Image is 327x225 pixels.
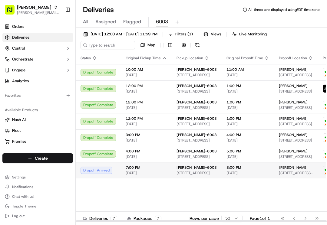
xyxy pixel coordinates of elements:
div: 💻 [51,88,56,93]
span: 5:00 PM [226,149,269,154]
span: Original Pickup Time [126,56,161,60]
span: [DATE] 12:00 AM - [DATE] 11:59 PM [91,31,157,37]
button: Nash AI [2,115,73,125]
span: [PERSON_NAME] [279,165,308,170]
div: Deliveries [83,215,117,221]
div: 7 [155,216,161,221]
span: [DATE] [226,105,269,110]
span: [PERSON_NAME] [279,83,308,88]
a: Promise [5,139,71,144]
button: Fleet [2,126,73,135]
span: 1:00 PM [226,83,269,88]
span: [DATE] [126,122,167,126]
span: Filters [175,31,193,37]
a: Orders [2,22,73,31]
div: 7 [111,216,117,221]
span: Toggle Theme [12,204,36,209]
button: [PERSON_NAME][PERSON_NAME][EMAIL_ADDRESS][PERSON_NAME][DOMAIN_NAME] [2,2,63,17]
a: Nash AI [5,117,71,122]
span: API Documentation [57,88,97,94]
button: [PERSON_NAME][EMAIL_ADDRESS][PERSON_NAME][DOMAIN_NAME] [17,10,60,15]
span: [DATE] [126,105,167,110]
span: Assigned [95,18,116,25]
input: Type to search [81,41,135,49]
span: Map [147,42,155,48]
span: [DATE] [226,89,269,94]
div: 📗 [6,88,11,93]
span: 10:00 AM [126,67,167,72]
span: Settings [12,175,26,180]
img: 1736555255976-a54dd68f-1ca7-489b-9aae-adbdc363a1c4 [6,58,17,69]
span: [PERSON_NAME] [279,100,308,105]
span: [PERSON_NAME]-6003 [177,83,217,88]
span: [STREET_ADDRESS] [279,122,313,126]
button: Settings [2,173,73,181]
span: [STREET_ADDRESS] [177,138,217,143]
span: Fleet [12,128,21,133]
button: Promise [2,137,73,146]
span: Knowledge Base [12,88,46,94]
img: Nash [6,6,18,18]
span: [DATE] [226,122,269,126]
button: Map [137,41,158,49]
span: [PERSON_NAME] [279,149,308,154]
button: Toggle Theme [2,202,73,210]
button: Orchestrate [2,54,73,64]
span: [DATE] [226,138,269,143]
span: Log out [12,214,25,218]
span: 8:00 PM [226,165,269,170]
div: We're available if you need us! [21,64,77,69]
span: [PERSON_NAME]-6003 [177,116,217,121]
span: [PERSON_NAME]-6003 [177,67,217,72]
input: Got a question? Start typing here... [16,39,109,45]
span: Pickup Location [177,56,203,60]
span: 6003 [156,18,168,25]
div: Favorites [2,91,73,100]
span: 1:00 PM [226,116,269,121]
span: Deliveries [12,35,29,40]
span: [PERSON_NAME] [17,4,51,10]
button: Notifications [2,183,73,191]
span: Promise [12,139,26,144]
span: Engage [12,67,25,73]
p: Rows per page [190,215,219,221]
div: Start new chat [21,58,99,64]
span: Dropoff Location [279,56,307,60]
span: [STREET_ADDRESS] [279,138,313,143]
button: Live Monitoring [229,30,269,38]
button: Views [201,30,224,38]
a: Powered byPylon [43,102,73,107]
span: Orders [12,24,24,29]
span: Control [12,46,25,51]
div: Available Products [2,105,73,115]
span: ( 1 ) [187,31,193,37]
span: [PERSON_NAME] [279,116,308,121]
span: [PERSON_NAME]-6003 [177,100,217,105]
span: Status [81,56,91,60]
button: Chat with us! [2,192,73,201]
span: [STREET_ADDRESS] [177,105,217,110]
span: 3:00 PM [126,132,167,137]
p: Welcome 👋 [6,24,110,34]
span: 11:00 AM [226,67,269,72]
span: [STREET_ADDRESS] [177,154,217,159]
span: Live Monitoring [239,31,267,37]
span: [DATE] [126,89,167,94]
span: [PERSON_NAME]-6003 [177,132,217,137]
span: [STREET_ADDRESS] [177,122,217,126]
span: [DATE] [126,171,167,175]
span: [STREET_ADDRESS] [279,73,313,77]
span: [DATE] [126,154,167,159]
span: 12:00 PM [126,83,167,88]
span: [STREET_ADDRESS] [279,89,313,94]
span: 4:00 PM [126,149,167,154]
span: All [83,18,88,25]
span: 4:00 PM [226,132,269,137]
span: [PERSON_NAME]-6003 [177,149,217,154]
span: [PERSON_NAME] [279,67,308,72]
div: Page 1 of 1 [250,215,270,221]
a: Deliveries [2,33,73,42]
span: [DATE] [226,171,269,175]
button: [DATE] 12:00 AM - [DATE] 11:59 PM [81,30,160,38]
